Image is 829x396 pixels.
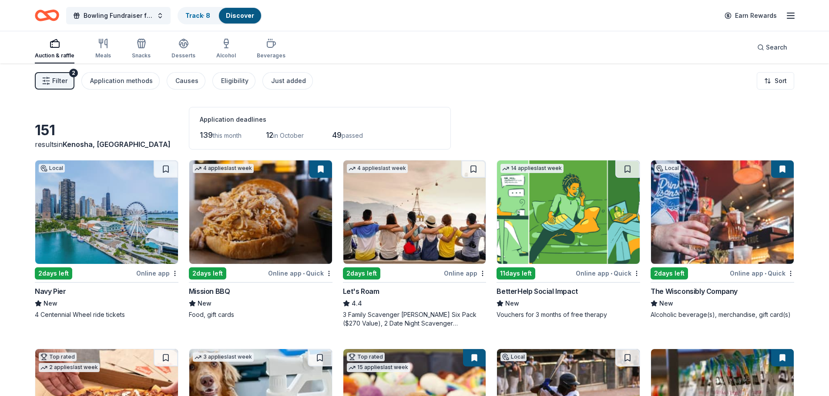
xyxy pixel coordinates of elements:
[132,52,151,59] div: Snacks
[262,72,313,90] button: Just added
[497,160,640,264] img: Image for BetterHelp Social Impact
[347,363,410,372] div: 15 applies last week
[193,164,254,173] div: 4 applies last week
[213,132,242,139] span: this month
[444,268,486,279] div: Online app
[189,286,230,296] div: Mission BBQ
[651,267,688,280] div: 2 days left
[576,268,640,279] div: Online app Quick
[775,76,787,86] span: Sort
[651,160,794,319] a: Image for The Wisconsibly CompanyLocal2days leftOnline app•QuickThe Wisconsibly CompanyNewAlcohol...
[189,267,226,280] div: 2 days left
[500,164,564,173] div: 14 applies last week
[212,72,255,90] button: Eligibility
[95,35,111,63] button: Meals
[57,140,171,149] span: in
[500,353,527,361] div: Local
[39,164,65,173] div: Local
[66,7,171,24] button: Bowling Fundraiser for AHA
[766,42,787,53] span: Search
[132,35,151,63] button: Snacks
[185,12,210,19] a: Track· 8
[198,298,211,309] span: New
[257,52,285,59] div: Beverages
[268,268,332,279] div: Online app Quick
[35,35,74,63] button: Auction & raffle
[35,286,66,296] div: Navy Pier
[497,267,535,280] div: 11 days left
[505,298,519,309] span: New
[659,298,673,309] span: New
[343,160,487,328] a: Image for Let's Roam4 applieslast week2days leftOnline appLet's Roam4.43 Family Scavenger [PERSON...
[35,160,178,264] img: Image for Navy Pier
[189,310,332,319] div: Food, gift cards
[651,286,738,296] div: The Wisconsibly Company
[343,160,486,264] img: Image for Let's Roam
[343,310,487,328] div: 3 Family Scavenger [PERSON_NAME] Six Pack ($270 Value), 2 Date Night Scavenger [PERSON_NAME] Two ...
[200,114,440,125] div: Application deadlines
[63,140,171,149] span: Kenosha, [GEOGRAPHIC_DATA]
[352,298,362,309] span: 4.4
[757,72,794,90] button: Sort
[69,69,78,77] div: 2
[171,52,195,59] div: Desserts
[81,72,160,90] button: Application methods
[497,160,640,319] a: Image for BetterHelp Social Impact14 applieslast week11days leftOnline app•QuickBetterHelp Social...
[200,130,213,140] span: 139
[303,270,305,277] span: •
[347,164,408,173] div: 4 applies last week
[35,310,178,319] div: 4 Centennial Wheel ride tickets
[651,160,794,264] img: Image for The Wisconsibly Company
[95,52,111,59] div: Meals
[35,267,72,280] div: 2 days left
[136,268,178,279] div: Online app
[654,164,681,173] div: Local
[39,363,100,372] div: 2 applies last week
[257,35,285,63] button: Beverages
[193,353,254,362] div: 3 applies last week
[35,52,74,59] div: Auction & raffle
[266,130,273,140] span: 12
[497,286,577,296] div: BetterHelp Social Impact
[216,52,236,59] div: Alcohol
[175,76,198,86] div: Causes
[189,160,332,319] a: Image for Mission BBQ4 applieslast week2days leftOnline app•QuickMission BBQNewFood, gift cards
[84,10,153,21] span: Bowling Fundraiser for AHA
[750,39,794,56] button: Search
[189,160,332,264] img: Image for Mission BBQ
[651,310,794,319] div: Alcoholic beverage(s), merchandise, gift card(s)
[343,286,379,296] div: Let's Roam
[178,7,262,24] button: Track· 8Discover
[35,72,74,90] button: Filter2
[90,76,153,86] div: Application methods
[719,8,782,23] a: Earn Rewards
[167,72,205,90] button: Causes
[332,130,342,140] span: 49
[730,268,794,279] div: Online app Quick
[171,35,195,63] button: Desserts
[343,267,380,280] div: 2 days left
[52,76,67,86] span: Filter
[44,298,57,309] span: New
[273,132,304,139] span: in October
[226,12,254,19] a: Discover
[765,270,766,277] span: •
[221,76,248,86] div: Eligibility
[35,122,178,139] div: 151
[611,270,612,277] span: •
[35,160,178,319] a: Image for Navy PierLocal2days leftOnline appNavy PierNew4 Centennial Wheel ride tickets
[39,353,77,361] div: Top rated
[497,310,640,319] div: Vouchers for 3 months of free therapy
[271,76,306,86] div: Just added
[216,35,236,63] button: Alcohol
[35,5,59,26] a: Home
[347,353,385,361] div: Top rated
[342,132,363,139] span: passed
[35,139,178,150] div: results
